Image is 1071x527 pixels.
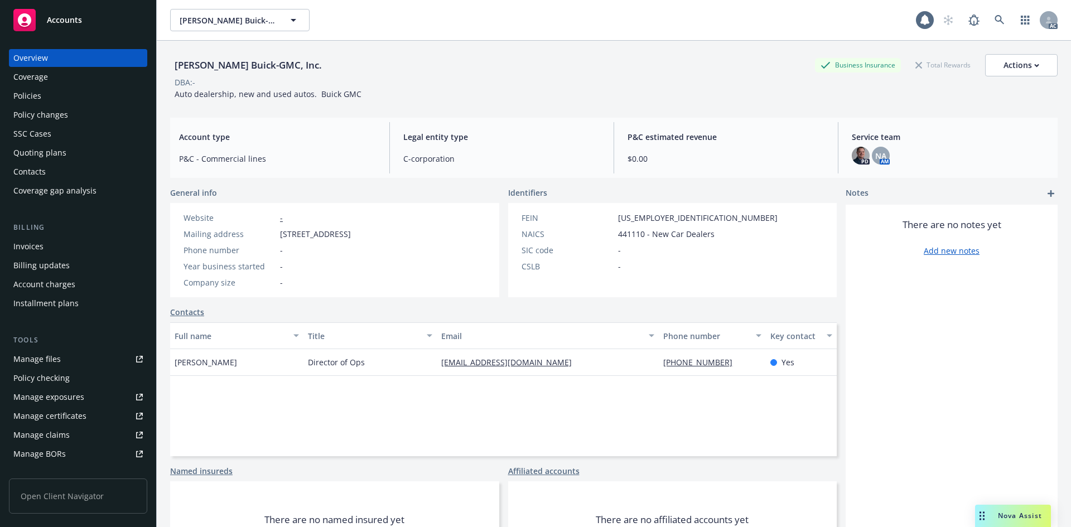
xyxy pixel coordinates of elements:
[47,16,82,25] span: Accounts
[13,144,66,162] div: Quoting plans
[441,330,642,342] div: Email
[522,244,614,256] div: SIC code
[13,257,70,274] div: Billing updates
[13,407,86,425] div: Manage certificates
[184,277,276,288] div: Company size
[184,260,276,272] div: Year business started
[280,244,283,256] span: -
[9,87,147,105] a: Policies
[1004,55,1039,76] div: Actions
[998,511,1042,520] span: Nova Assist
[9,125,147,143] a: SSC Cases
[975,505,1051,527] button: Nova Assist
[846,187,869,200] span: Notes
[13,182,97,200] div: Coverage gap analysis
[9,350,147,368] a: Manage files
[170,322,303,349] button: Full name
[13,238,44,255] div: Invoices
[264,513,404,526] span: There are no named insured yet
[659,322,765,349] button: Phone number
[9,68,147,86] a: Coverage
[9,407,147,425] a: Manage certificates
[13,49,48,67] div: Overview
[663,357,741,368] a: [PHONE_NUMBER]
[308,356,365,368] span: Director of Ops
[875,150,886,162] span: NA
[280,228,351,240] span: [STREET_ADDRESS]
[13,87,41,105] div: Policies
[9,369,147,387] a: Policy checking
[437,322,659,349] button: Email
[9,144,147,162] a: Quoting plans
[179,153,376,165] span: P&C - Commercial lines
[522,228,614,240] div: NAICS
[280,212,283,223] a: -
[924,245,980,257] a: Add new notes
[508,187,547,199] span: Identifiers
[963,9,985,31] a: Report a Bug
[13,68,48,86] div: Coverage
[770,330,820,342] div: Key contact
[13,426,70,444] div: Manage claims
[13,125,51,143] div: SSC Cases
[618,212,778,224] span: [US_EMPLOYER_IDENTIFICATION_NUMBER]
[1014,9,1036,31] a: Switch app
[170,9,310,31] button: [PERSON_NAME] Buick-GMC, Inc.
[184,244,276,256] div: Phone number
[9,163,147,181] a: Contacts
[170,306,204,318] a: Contacts
[403,131,600,143] span: Legal entity type
[9,4,147,36] a: Accounts
[988,9,1011,31] a: Search
[9,222,147,233] div: Billing
[441,357,581,368] a: [EMAIL_ADDRESS][DOMAIN_NAME]
[628,131,824,143] span: P&C estimated revenue
[663,330,749,342] div: Phone number
[13,163,46,181] div: Contacts
[13,445,66,463] div: Manage BORs
[9,335,147,346] div: Tools
[175,76,195,88] div: DBA: -
[815,58,901,72] div: Business Insurance
[975,505,989,527] div: Drag to move
[522,212,614,224] div: FEIN
[1044,187,1058,200] a: add
[618,244,621,256] span: -
[303,322,437,349] button: Title
[13,275,75,293] div: Account charges
[766,322,837,349] button: Key contact
[985,54,1058,76] button: Actions
[13,106,68,124] div: Policy changes
[184,228,276,240] div: Mailing address
[910,58,976,72] div: Total Rewards
[9,106,147,124] a: Policy changes
[9,464,147,482] a: Summary of insurance
[280,277,283,288] span: -
[13,350,61,368] div: Manage files
[618,260,621,272] span: -
[13,464,98,482] div: Summary of insurance
[9,238,147,255] a: Invoices
[852,131,1049,143] span: Service team
[13,294,79,312] div: Installment plans
[170,58,326,72] div: [PERSON_NAME] Buick-GMC, Inc.
[9,294,147,312] a: Installment plans
[937,9,959,31] a: Start snowing
[628,153,824,165] span: $0.00
[9,257,147,274] a: Billing updates
[508,465,580,477] a: Affiliated accounts
[13,388,84,406] div: Manage exposures
[9,478,147,514] span: Open Client Navigator
[179,131,376,143] span: Account type
[403,153,600,165] span: C-corporation
[175,356,237,368] span: [PERSON_NAME]
[9,275,147,293] a: Account charges
[175,330,287,342] div: Full name
[9,388,147,406] a: Manage exposures
[280,260,283,272] span: -
[522,260,614,272] div: CSLB
[852,147,870,165] img: photo
[618,228,715,240] span: 441110 - New Car Dealers
[13,369,70,387] div: Policy checking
